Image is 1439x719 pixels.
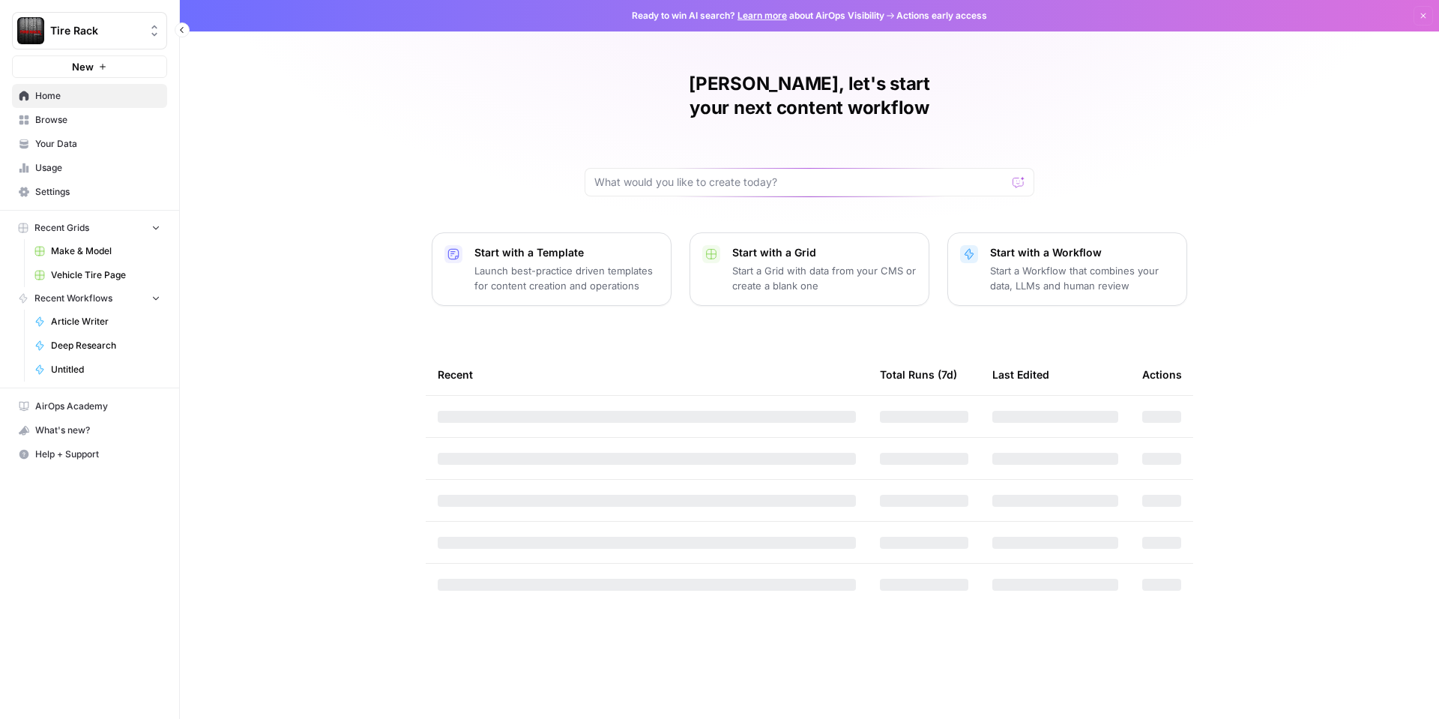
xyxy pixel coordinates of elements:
[50,23,141,38] span: Tire Rack
[632,9,884,22] span: Ready to win AI search? about AirOps Visibility
[12,217,167,239] button: Recent Grids
[28,310,167,334] a: Article Writer
[51,363,160,376] span: Untitled
[34,221,89,235] span: Recent Grids
[438,354,856,395] div: Recent
[594,175,1007,190] input: What would you like to create today?
[12,132,167,156] a: Your Data
[1142,354,1182,395] div: Actions
[51,268,160,282] span: Vehicle Tire Page
[17,17,44,44] img: Tire Rack Logo
[28,334,167,358] a: Deep Research
[12,12,167,49] button: Workspace: Tire Rack
[992,354,1049,395] div: Last Edited
[13,419,166,442] div: What's new?
[51,339,160,352] span: Deep Research
[35,137,160,151] span: Your Data
[12,287,167,310] button: Recent Workflows
[585,72,1034,120] h1: [PERSON_NAME], let's start your next content workflow
[474,245,659,260] p: Start with a Template
[51,244,160,258] span: Make & Model
[12,394,167,418] a: AirOps Academy
[28,239,167,263] a: Make & Model
[35,89,160,103] span: Home
[72,59,94,74] span: New
[51,315,160,328] span: Article Writer
[990,245,1174,260] p: Start with a Workflow
[12,180,167,204] a: Settings
[896,9,987,22] span: Actions early access
[12,108,167,132] a: Browse
[35,113,160,127] span: Browse
[35,185,160,199] span: Settings
[737,10,787,21] a: Learn more
[28,358,167,382] a: Untitled
[474,263,659,293] p: Launch best-practice driven templates for content creation and operations
[880,354,957,395] div: Total Runs (7d)
[34,292,112,305] span: Recent Workflows
[35,448,160,461] span: Help + Support
[690,232,929,306] button: Start with a GridStart a Grid with data from your CMS or create a blank one
[28,263,167,287] a: Vehicle Tire Page
[35,161,160,175] span: Usage
[12,84,167,108] a: Home
[35,400,160,413] span: AirOps Academy
[12,418,167,442] button: What's new?
[12,156,167,180] a: Usage
[947,232,1187,306] button: Start with a WorkflowStart a Workflow that combines your data, LLMs and human review
[432,232,672,306] button: Start with a TemplateLaunch best-practice driven templates for content creation and operations
[732,245,917,260] p: Start with a Grid
[990,263,1174,293] p: Start a Workflow that combines your data, LLMs and human review
[12,442,167,466] button: Help + Support
[732,263,917,293] p: Start a Grid with data from your CMS or create a blank one
[12,55,167,78] button: New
